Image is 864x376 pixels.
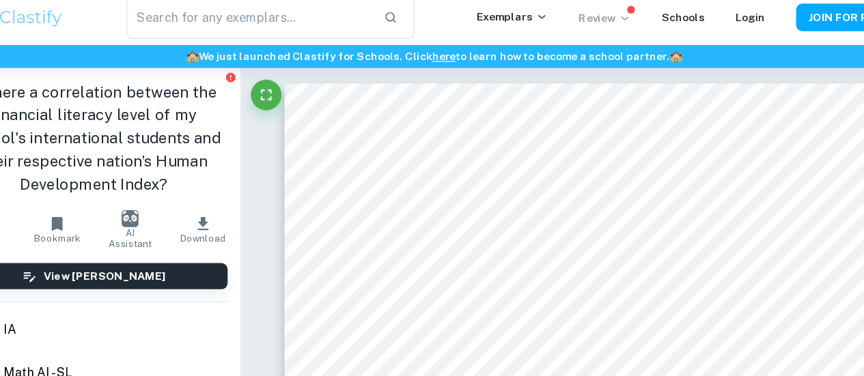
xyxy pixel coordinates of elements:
a: Login [700,19,727,30]
p: Review [561,18,607,33]
span: Download [207,216,247,226]
h1: Is there a correlation between the financial literacy level of my school's international students... [11,81,249,183]
span: 🏫 [211,54,223,65]
span: IA [49,294,249,310]
img: Clastify logo [16,11,103,38]
img: AI Assistant [154,196,169,211]
span: AI Assistant [138,212,186,231]
span: Share [20,216,44,226]
button: AI Assistant [130,194,195,232]
button: Fullscreen [269,80,296,107]
h6: We just launched Clastify for Schools. Click to learn how to become a school partner. [3,52,861,67]
span: 🏫 [641,54,653,65]
a: Schools [635,19,673,30]
a: here [430,54,451,65]
button: Help and Feedback [823,328,850,356]
button: Bookmark [65,194,130,232]
button: Download [195,194,260,232]
h6: View [PERSON_NAME] [85,247,193,262]
button: Report issue [247,72,257,83]
p: Exemplars [470,16,533,31]
button: JOIN FOR FREE [754,12,848,37]
button: View [PERSON_NAME] [11,243,249,266]
input: Search for any exemplars... [158,5,377,44]
span: Bookmark [76,216,118,226]
span: Math AI - SL [49,332,249,349]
